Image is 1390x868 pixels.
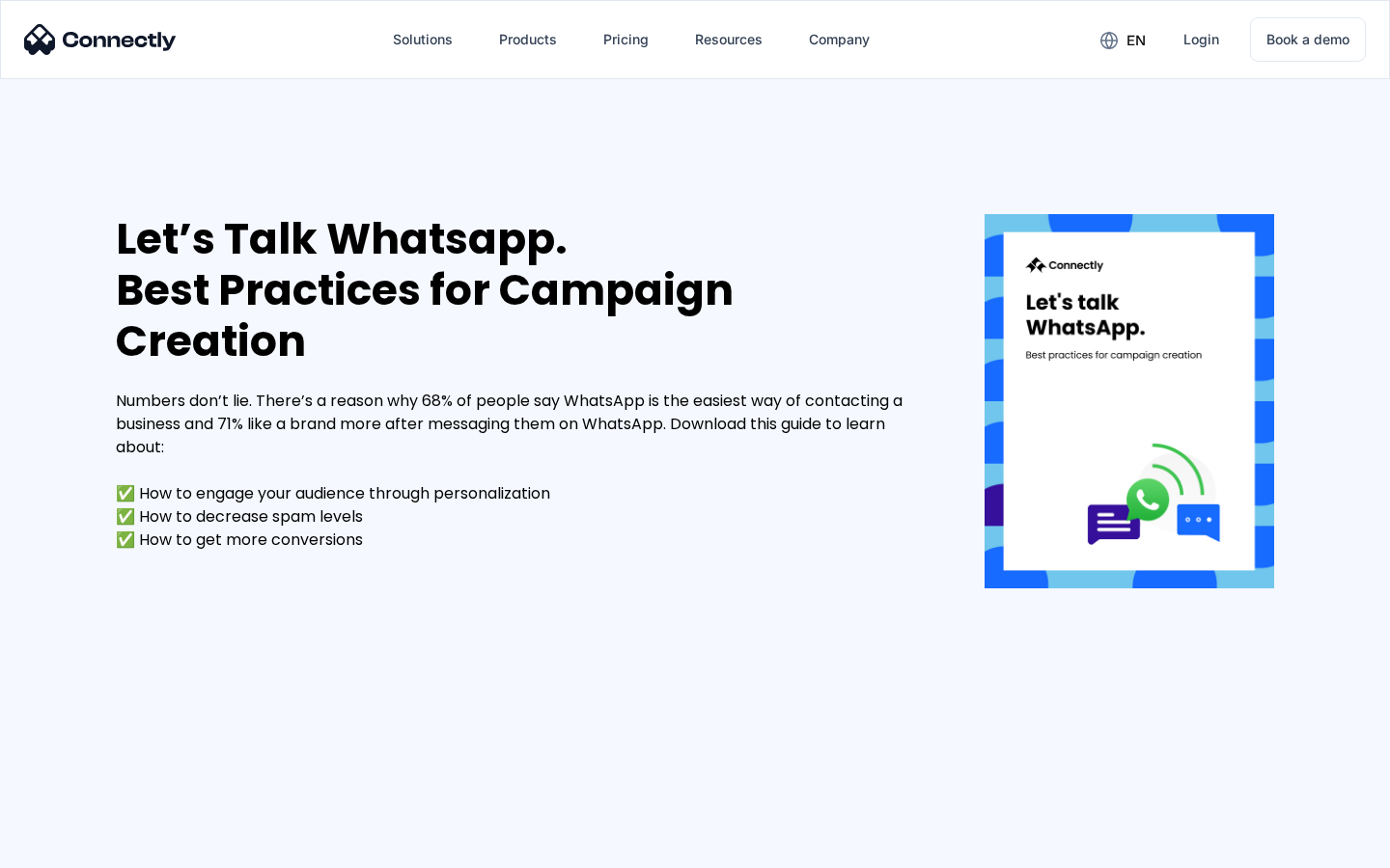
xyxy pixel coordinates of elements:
div: Let’s Talk Whatsapp. Best Practices for Campaign Creation [116,214,927,366]
div: Pricing [603,26,649,53]
div: Login [1183,26,1219,53]
aside: Language selected: English [19,834,116,861]
a: Pricing [588,16,664,63]
div: Numbers don’t lie. There’s a reason why 68% of people say WhatsApp is the easiest way of contacti... [116,390,927,552]
div: Company [809,26,870,53]
div: Products [499,26,557,53]
div: Solutions [393,26,453,53]
a: Login [1168,16,1235,63]
div: en [1126,27,1146,54]
ul: Language list [39,834,116,861]
div: Resources [695,26,763,53]
a: Book a demo [1250,17,1366,62]
img: Connectly Logo [24,24,177,55]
